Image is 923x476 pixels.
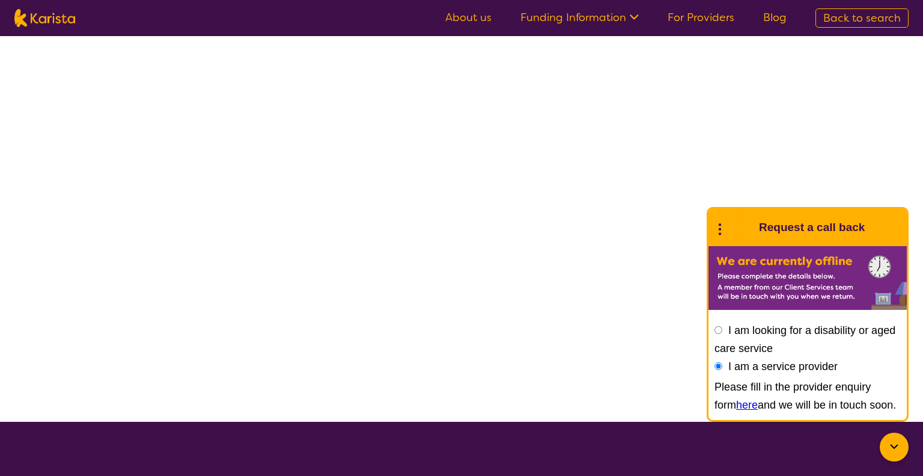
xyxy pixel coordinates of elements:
label: I am looking for a disability or aged care service [714,324,895,354]
h1: Request a call back [759,218,865,236]
a: About us [445,10,492,25]
img: Karista offline chat form to request call back [708,246,907,310]
a: Back to search [815,8,909,28]
span: Back to search [823,11,901,25]
a: Blog [763,10,787,25]
a: here [736,399,758,411]
div: Please fill in the provider enquiry form and we will be in touch soon. [714,378,901,414]
img: Karista logo [14,9,75,27]
label: I am a service provider [728,360,838,372]
a: For Providers [668,10,734,25]
img: Karista [728,215,752,240]
a: Funding Information [520,10,639,25]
